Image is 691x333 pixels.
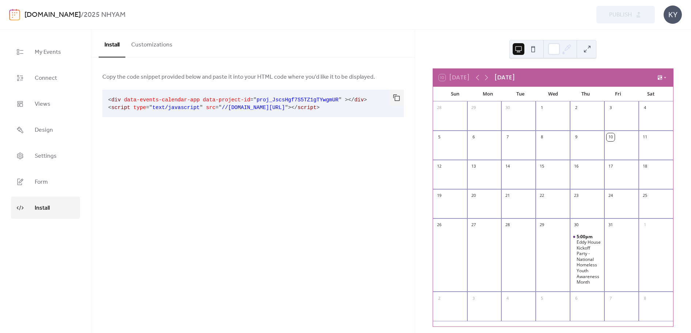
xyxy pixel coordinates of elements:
a: Settings [11,145,80,167]
button: Install [99,30,125,57]
span: = [146,105,149,111]
div: 14 [504,162,512,171]
a: Install [11,197,80,219]
div: 2 [435,294,443,302]
span: Copy the code snippet provided below and paste it into your HTML code where you'd like it to be d... [102,73,375,82]
span: " [219,105,222,111]
div: 11 [641,133,649,141]
div: Mon [471,87,504,101]
span: " [338,97,342,103]
span: Install [35,202,50,214]
a: Form [11,171,80,193]
span: " [200,105,203,111]
span: = [250,97,254,103]
div: Eddy House Kickoff Party - National Homeless Youth Awareness Month [577,239,601,285]
div: 2 [572,104,580,112]
span: data-project-id [203,97,250,103]
span: Settings [35,150,57,162]
span: src [206,105,216,111]
b: 2025 NHYAM [84,8,126,22]
div: Sat [635,87,667,101]
div: 20 [470,192,478,200]
div: 8 [538,133,546,141]
div: 19 [435,192,443,200]
span: Connect [35,72,57,84]
div: Fri [602,87,634,101]
button: Customizations [125,30,178,57]
span: div [354,97,364,103]
div: 3 [607,104,615,112]
div: 24 [607,192,615,200]
span: script [111,105,130,111]
span: //[DOMAIN_NAME][URL] [222,105,285,111]
div: 5 [538,294,546,302]
span: Design [35,124,53,136]
div: 26 [435,221,443,229]
div: 5 [435,133,443,141]
div: 4 [504,294,512,302]
span: > [316,105,320,111]
span: " [253,97,257,103]
span: " [285,105,288,111]
a: [DOMAIN_NAME] [24,8,81,22]
div: 17 [607,162,615,171]
span: Views [35,98,50,110]
span: script [297,105,316,111]
div: 6 [470,133,478,141]
span: div [111,97,121,103]
span: > [345,97,348,103]
div: 18 [641,162,649,171]
div: 8 [641,294,649,302]
div: 3 [470,294,478,302]
span: text/javascript [152,105,200,111]
span: > [364,97,367,103]
span: My Events [35,46,61,58]
div: 29 [538,221,546,229]
img: logo [9,9,20,20]
div: 23 [572,192,580,200]
div: 10 [607,133,615,141]
div: 9 [572,133,580,141]
a: Design [11,119,80,141]
div: 21 [504,192,512,200]
div: 7 [607,294,615,302]
div: 13 [470,162,478,171]
div: 25 [641,192,649,200]
span: " [149,105,152,111]
div: 28 [504,221,512,229]
span: proj_JscsHgf7S5TZ1gTYwgmUR [257,97,339,103]
span: > [288,105,291,111]
div: 30 [572,221,580,229]
a: Connect [11,67,80,89]
div: 29 [470,104,478,112]
span: </ [291,105,297,111]
div: 30 [504,104,512,112]
div: 7 [504,133,512,141]
div: 12 [435,162,443,171]
div: 6 [572,294,580,302]
div: 15 [538,162,546,171]
div: Eddy House Kickoff Party - National Homeless Youth Awareness Month [570,234,604,285]
span: data-events-calendar-app [124,97,200,103]
span: = [216,105,219,111]
a: Views [11,93,80,115]
div: 27 [470,221,478,229]
a: My Events [11,41,80,63]
div: 1 [641,221,649,229]
div: Thu [569,87,602,101]
div: 28 [435,104,443,112]
span: 5:00pm [577,234,594,240]
div: 1 [538,104,546,112]
span: < [108,97,111,103]
span: type [133,105,146,111]
div: 31 [607,221,615,229]
div: 22 [538,192,546,200]
div: 4 [641,104,649,112]
div: KY [664,5,682,24]
div: Wed [537,87,569,101]
span: Form [35,176,48,188]
span: < [108,105,111,111]
span: </ [348,97,354,103]
b: / [81,8,84,22]
div: 16 [572,162,580,171]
